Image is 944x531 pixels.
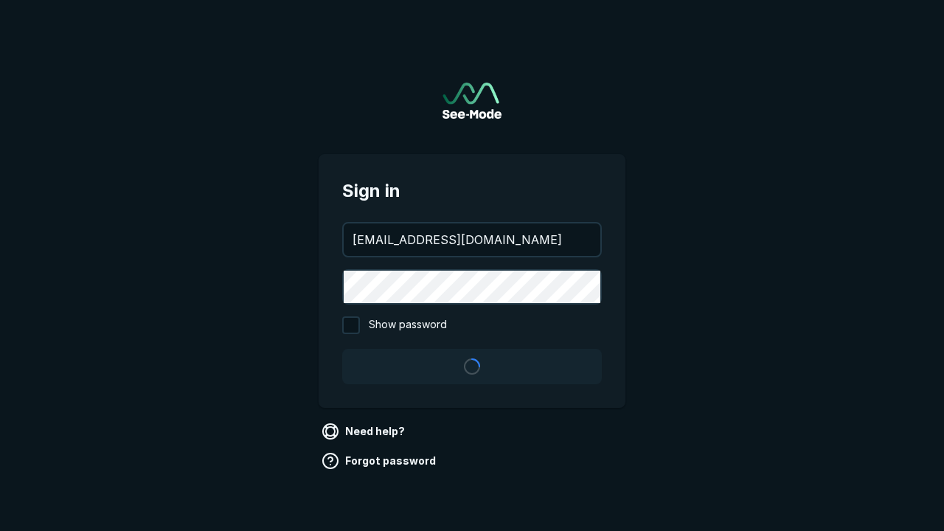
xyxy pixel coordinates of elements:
a: Go to sign in [442,83,502,119]
input: your@email.com [344,223,600,256]
a: Forgot password [319,449,442,473]
img: See-Mode Logo [442,83,502,119]
a: Need help? [319,420,411,443]
span: Sign in [342,178,602,204]
span: Show password [369,316,447,334]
